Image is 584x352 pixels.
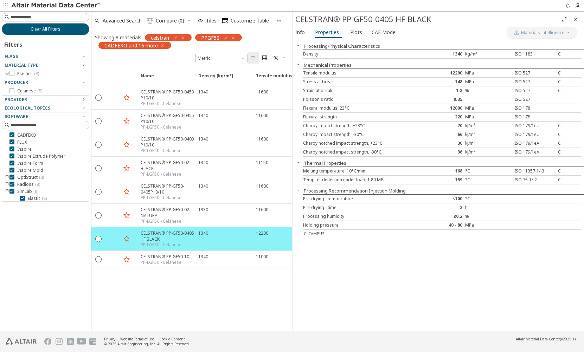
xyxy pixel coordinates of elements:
div: Temp. of deflection under load, 1.80 MPa [303,177,419,183]
div: Flexural strength [303,114,419,120]
div: PP-LGF50 - Celanese [141,242,194,248]
div: % [465,88,512,93]
div: ISO 527 [512,88,558,93]
div: 1340 [198,89,208,95]
span: Provider [5,97,27,103]
div: Pre-drying - temperature [303,196,419,202]
button: Processing Recommendation Injection Molding [304,188,406,194]
a: Website Terms of Use [120,337,154,341]
span: CADFEKO and 16 more [104,42,158,48]
div: Filters [2,35,26,52]
span: Material Type [5,62,38,68]
div: C [558,51,581,57]
a: Privacy [104,337,115,341]
span: ( 8 ) [33,188,38,194]
span: Producer [5,79,28,85]
div: CELSTRAN® PP-GF50-0405P10/10 [141,183,194,195]
div: kJ/m² [465,149,512,155]
div: PP-LGF50 - Celanese [141,260,189,265]
div: 66 [419,132,465,137]
span: Plots [350,27,362,38]
div: CELSTRAN® PP-GF50-02- NATURAL [141,207,194,219]
div: MPa [465,222,512,228]
div: 11600 [256,136,268,142]
div: 0.35 [419,97,465,102]
button: Favorite [121,163,132,174]
span: Inspire [17,146,32,152]
div: 40 - 80 [419,222,465,228]
img: AI Copilot [514,30,519,35]
button: Processing/Physical Characteristics [304,43,380,49]
span: Inspire Mold [17,168,43,173]
span: Inspire Form [17,161,43,166]
span: Name [136,73,194,85]
button: Favorite [121,254,132,265]
div: Melting temperature, 10°C/min [303,168,419,174]
div: MPa [465,105,512,111]
span: CAE Model [372,27,397,38]
div: Charpy impact strength, -30°C [303,132,419,137]
span: Software [5,113,28,119]
button: Favorite [121,210,132,221]
div: © 2025 Altair Engineering, Inc. All Rights Reserved. [104,341,190,346]
span: SimLab [17,189,38,194]
div: 168 [419,168,465,174]
div: Showing 8 materials [95,34,141,41]
div: Poisson's ratio [303,97,419,102]
button: Ecological Topics [2,104,89,112]
div: Pre-drying - time [303,205,419,210]
span: ( 8 ) [34,71,39,77]
span: Expand [105,73,121,85]
div: ISO 75-1/-2 [512,177,558,183]
button: Material Type [2,61,89,70]
div: CELSTRAN® PP-GF50-02-BLACK [141,159,194,171]
div: MPa [465,79,512,85]
div: 12200 [256,230,268,236]
span: Celanese [17,88,42,94]
span: Altair Material Data Center [516,337,560,341]
button: Close [293,61,304,67]
div: 1340 [198,159,208,165]
span: Properties [315,27,339,38]
div: 1340 [198,230,208,236]
span: Advanced Search [103,18,142,23]
div: kJ/m² [465,141,512,146]
div: Unit System [195,54,248,62]
div: Strain at break [303,88,419,93]
span: Inspire Extrude Polymer [17,154,65,159]
div: 1340 [198,183,208,189]
div: CELSTRAN® PP-GF50-0453 P10/10 [141,89,194,101]
div: kJ/m² [465,123,512,129]
span: Elastic [28,196,47,201]
div: 1340 [419,51,465,57]
div: Charpy notched impact strength, -30°C [303,149,419,155]
div: Stress at break [303,79,419,85]
div: CELSTRAN® PP-GF50-0455 P10/10 [141,112,194,124]
span: Plastics [17,71,39,77]
span: ( 8 ) [35,181,40,187]
div: kg/m³ [465,51,512,57]
div: 220 [419,114,465,120]
div: Holding pressure [303,222,419,228]
div: Charpy notched impact strength, +23°C [303,141,419,146]
div: kJ/m² [465,132,512,137]
div: PP-LGF50 - Celanese [141,124,194,130]
div: PP-LGF50 - Celanese [141,219,194,224]
span: Density [kg/m³] [194,73,252,85]
div: ISO 11357-1/-3 [512,168,558,174]
span: Clear All Filters [31,26,60,32]
span: FLUX [17,139,27,145]
div: C [558,70,581,76]
div: °C [465,177,512,183]
span: Tiles [206,18,217,23]
button: Clear All Filters [2,23,89,35]
button: Close [293,43,304,48]
div: 12200 [419,70,465,76]
span: Radioss [17,182,40,187]
i:  [222,18,228,24]
button: Favorite [121,233,132,245]
button: Close [293,187,304,193]
div: h [465,205,512,210]
button: Full Screen [559,14,570,25]
span: celstran [151,34,169,41]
